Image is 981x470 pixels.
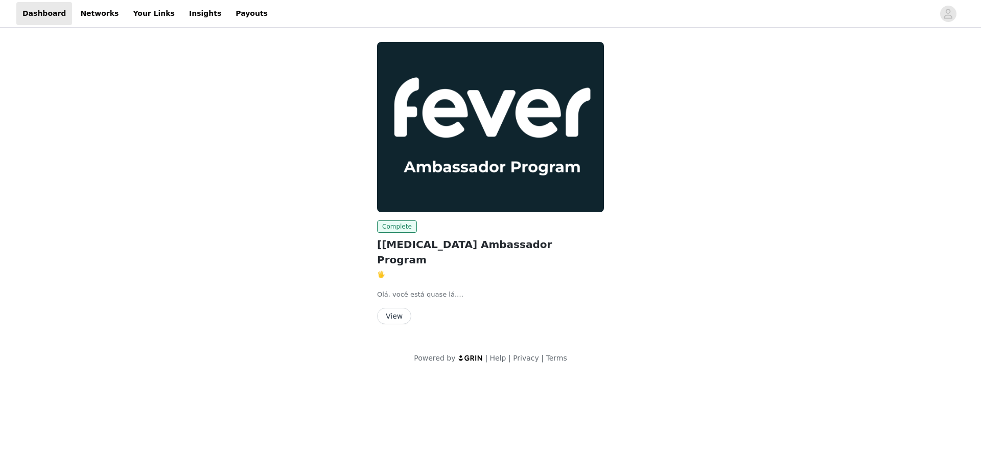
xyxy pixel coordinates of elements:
[513,354,539,362] a: Privacy
[414,354,455,362] span: Powered by
[943,6,953,22] div: avatar
[377,270,604,280] p: 🖐️
[485,354,488,362] span: |
[16,2,72,25] a: Dashboard
[183,2,227,25] a: Insights
[458,354,483,361] img: logo
[127,2,181,25] a: Your Links
[541,354,544,362] span: |
[508,354,511,362] span: |
[377,237,604,267] h2: [[MEDICAL_DATA] Ambassador Program
[229,2,274,25] a: Payouts
[74,2,125,25] a: Networks
[490,354,506,362] a: Help
[377,42,604,212] img: Fever Ambassadors
[546,354,567,362] a: Terms
[377,289,604,300] p: Olá, você está quase lá.
[377,308,411,324] button: View
[377,312,411,320] a: View
[377,220,417,233] span: Complete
